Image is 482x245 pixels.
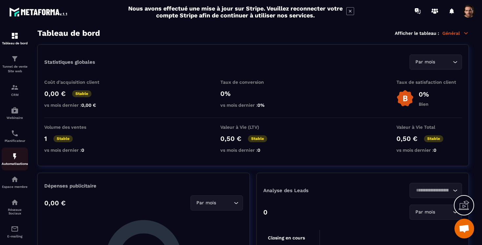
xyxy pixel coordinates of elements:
div: Search for option [410,205,462,220]
p: Taux de conversion [220,79,286,85]
p: Général [442,30,469,36]
p: Stable [248,135,267,142]
p: Tunnel de vente Site web [2,64,28,74]
img: scheduler [11,129,19,137]
p: 0,00 € [44,199,66,207]
p: Réseaux Sociaux [2,208,28,215]
img: automations [11,175,19,183]
img: automations [11,106,19,114]
p: 0% [419,90,429,98]
div: Search for option [191,195,243,211]
div: Search for option [410,55,462,70]
p: 0% [220,90,286,98]
p: Analyse des Leads [263,188,363,193]
p: Bien [419,101,429,107]
p: 0 [263,208,268,216]
input: Search for option [414,187,451,194]
h3: Tableau de bord [37,29,100,38]
span: 0 [81,147,84,153]
p: Dépenses publicitaire [44,183,243,189]
span: 0% [257,102,265,108]
p: 0,50 € [396,135,417,143]
a: social-networksocial-networkRéseaux Sociaux [2,193,28,220]
tspan: Closing en cours [268,235,305,241]
span: Par mois [414,58,436,66]
p: vs mois dernier : [220,147,286,153]
span: 0 [433,147,436,153]
img: automations [11,152,19,160]
span: 0 [257,147,260,153]
img: email [11,225,19,233]
span: 0,00 € [81,102,96,108]
a: formationformationCRM [2,78,28,101]
p: Tableau de bord [2,41,28,45]
p: Statistiques globales [44,59,95,65]
p: Webinaire [2,116,28,120]
p: vs mois dernier : [44,147,110,153]
input: Search for option [436,209,451,216]
p: Stable [53,135,73,142]
img: formation [11,32,19,40]
img: formation [11,83,19,91]
img: b-badge-o.b3b20ee6.svg [396,90,414,107]
p: vs mois dernier : [396,147,462,153]
p: Valeur à Vie Total [396,124,462,130]
p: vs mois dernier : [220,102,286,108]
img: logo [9,6,68,18]
a: formationformationTunnel de vente Site web [2,50,28,78]
span: Par mois [414,209,436,216]
p: Coût d'acquisition client [44,79,110,85]
a: automationsautomationsAutomatisations [2,147,28,170]
p: Stable [424,135,443,142]
p: CRM [2,93,28,97]
p: Planificateur [2,139,28,143]
a: schedulerschedulerPlanificateur [2,124,28,147]
p: Taux de satisfaction client [396,79,462,85]
p: 1 [44,135,47,143]
input: Search for option [436,58,451,66]
p: Afficher le tableau : [395,31,439,36]
p: Valeur à Vie (LTV) [220,124,286,130]
div: Search for option [410,183,462,198]
p: Espace membre [2,185,28,189]
div: Mở cuộc trò chuyện [454,219,474,238]
a: automationsautomationsWebinaire [2,101,28,124]
img: formation [11,55,19,63]
p: 0,50 € [220,135,241,143]
a: emailemailE-mailing [2,220,28,243]
input: Search for option [217,199,232,207]
h2: Nous avons effectué une mise à jour sur Stripe. Veuillez reconnecter votre compte Stripe afin de ... [128,5,343,19]
p: Stable [72,90,91,97]
a: automationsautomationsEspace membre [2,170,28,193]
a: formationformationTableau de bord [2,27,28,50]
p: 0,00 € [44,90,66,98]
img: social-network [11,198,19,206]
p: vs mois dernier : [44,102,110,108]
span: Par mois [195,199,217,207]
p: Volume des ventes [44,124,110,130]
p: E-mailing [2,234,28,238]
p: Automatisations [2,162,28,166]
